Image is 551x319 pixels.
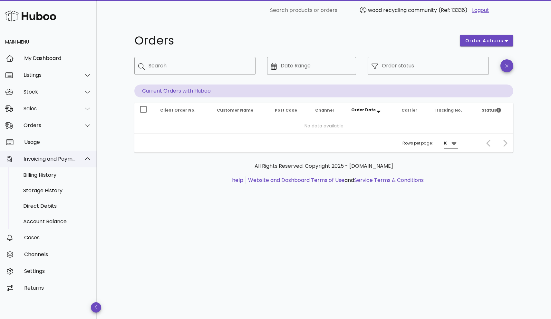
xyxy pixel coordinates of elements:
[212,103,270,118] th: Customer Name
[477,103,513,118] th: Status
[351,107,376,113] span: Order Date
[275,107,297,113] span: Post Code
[134,35,452,46] h1: Orders
[444,140,448,146] div: 10
[470,140,473,146] div: –
[24,55,92,61] div: My Dashboard
[396,103,429,118] th: Carrier
[472,6,489,14] a: Logout
[140,162,508,170] p: All Rights Reserved. Copyright 2025 - [DOMAIN_NAME]
[24,89,76,95] div: Stock
[217,107,253,113] span: Customer Name
[160,107,196,113] span: Client Order No.
[368,6,437,14] span: wood recycling community
[270,103,310,118] th: Post Code
[248,176,344,184] a: Website and Dashboard Terms of Use
[24,251,92,257] div: Channels
[134,118,513,134] td: No data available
[24,268,92,274] div: Settings
[24,156,76,162] div: Invoicing and Payments
[24,285,92,291] div: Returns
[5,9,56,23] img: Huboo Logo
[346,103,396,118] th: Order Date: Sorted descending. Activate to remove sorting.
[134,85,513,97] p: Current Orders with Huboo
[23,187,92,194] div: Storage History
[24,105,76,112] div: Sales
[315,107,334,113] span: Channel
[460,35,513,46] button: order actions
[23,203,92,209] div: Direct Debits
[354,176,424,184] a: Service Terms & Conditions
[24,122,76,128] div: Orders
[246,176,424,184] li: and
[434,107,462,113] span: Tracking No.
[24,234,92,241] div: Cases
[155,103,212,118] th: Client Order No.
[310,103,346,118] th: Channel
[401,107,417,113] span: Carrier
[444,138,458,148] div: 10Rows per page:
[24,139,92,145] div: Usage
[482,107,501,113] span: Status
[23,172,92,178] div: Billing History
[429,103,477,118] th: Tracking No.
[23,218,92,224] div: Account Balance
[232,176,243,184] a: help
[402,134,458,153] div: Rows per page:
[24,72,76,78] div: Listings
[439,6,468,14] span: (Ref: 13336)
[465,37,504,44] span: order actions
